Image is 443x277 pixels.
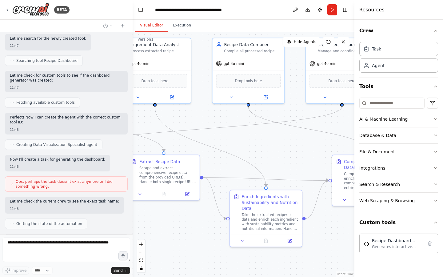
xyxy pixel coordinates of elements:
img: Logo [12,3,49,17]
button: Switch to previous chat [101,22,115,30]
div: Batch Recipe CoordinatorManage and coordinate the processing of multiple recipe URLs from {recipe... [305,38,379,104]
g: Edge from 57b9e765-87b2-457c-8b27-67dc3a75f98d to 6a655bd8-4421-4f2c-a549-1258cd0b9024 [203,175,226,221]
button: Integrations [359,160,438,176]
div: Ingredient Data Analyst [131,42,187,48]
button: Improve [2,267,29,275]
div: Enrich Ingredients with Sustainability and Nutrition DataTake the extracted recipe(s) data and en... [229,190,303,247]
button: Start a new chat [118,22,128,30]
button: Open in side panel [177,191,197,198]
span: Hide Agents [294,39,316,44]
button: Delete tool [425,239,434,248]
button: Web Scraping & Browsing [359,193,438,209]
button: Hide right sidebar [341,6,349,14]
p: Now I'll create a task for generating the dashboard: [10,157,105,162]
div: Web Scraping & Browsing [359,198,415,204]
span: Getting the state of the automation [16,221,82,226]
div: Process extracted recipe ingredients and enrich them with sustainability data and nutritional inf... [131,49,187,53]
img: Recipe Dashboard Generator [363,241,369,247]
button: toggle interactivity [137,264,145,272]
span: Ops, perhaps the task doesn't exist anymore or I did something wrong. [16,179,122,189]
div: Generates interactive HTML dashboards with charts from recipe JSON data, showing nutritional info... [372,244,423,249]
div: Task [372,46,381,52]
button: Open in side panel [249,94,282,101]
span: Searching tool Recipe Dashboard [16,58,78,63]
div: Batch Recipe Coordinator [318,42,374,48]
div: Compile Enhanced Recipe Database Entry [344,159,401,171]
div: Extract Recipe Data [139,159,180,165]
button: Visual Editor [135,19,168,32]
div: Enrich Ingredients with Sustainability and Nutrition Data [242,194,298,211]
div: Recipe Data Compiler [224,42,281,48]
span: Drop tools here [141,78,168,84]
div: 11:48 [10,127,123,132]
button: Hide Agents [283,37,320,47]
div: Compile all processed recipe data into a comprehensive, structured format that includes the origi... [224,49,281,53]
button: File & Document [359,144,438,160]
div: Tools [359,95,438,214]
div: Version 1 [138,37,154,42]
g: Edge from 6a655bd8-4421-4f2c-a549-1258cd0b9024 to 4032dd59-633e-4332-9b0f-b701a9654c9f [306,178,329,222]
button: Send [111,267,130,274]
div: BETA [54,6,70,14]
div: Database & Data [359,132,396,138]
div: Extract Recipe DataScrape and extract comprehensive recipe data from the provided URL(s). Handle ... [127,155,200,200]
div: Recipe Data CompilerCompile all processed recipe data into a comprehensive, structured format tha... [212,38,285,104]
span: gpt-4o-mini [317,61,337,66]
div: Take the extracted recipe(s) data and enrich each ingredient with sustainability metrics and nutr... [242,212,298,231]
g: Edge from 298d30e8-b23c-40dd-8546-d78ec2f4631e to 4032dd59-633e-4332-9b0f-b701a9654c9f [245,106,371,151]
g: Edge from 424181ce-ee3c-44ff-902f-5a0878135a1e to 6a655bd8-4421-4f2c-a549-1258cd0b9024 [152,106,269,186]
div: 11:47 [10,43,86,48]
div: AI & Machine Learning [359,116,408,122]
div: Ingredient Data AnalystProcess extracted recipe ingredients and enrich them with sustainability d... [118,38,191,104]
a: React Flow attribution [337,272,353,276]
span: Improve [11,268,26,273]
span: Creating Data Visualization Specialist agent [16,142,97,147]
div: 11:48 [10,207,119,211]
span: gpt-4o-mini [224,61,244,66]
button: No output available [151,191,176,198]
button: Click to speak your automation idea [118,251,128,260]
span: gpt-4o-mini [130,61,150,66]
div: 11:48 [10,164,105,169]
button: Search & Research [359,176,438,192]
p: Let me check the current crew to see the exact task name: [10,199,119,204]
g: Edge from 8eec6e17-2251-41a2-9a5f-92bea1cb8862 to e1e85ae4-f7eb-4dd6-8f67-d19494cbd46d [58,106,345,151]
div: Search & Research [359,181,400,187]
div: React Flow controls [137,240,145,272]
div: Manage and coordinate the processing of multiple recipe URLs from {recipe_urls} input. Determine ... [318,49,374,53]
g: Edge from 57b9e765-87b2-457c-8b27-67dc3a75f98d to 4032dd59-633e-4332-9b0f-b701a9654c9f [203,175,329,183]
button: Crew [359,22,438,39]
div: Recipe Dashboard Generator [372,238,423,244]
nav: breadcrumb [155,7,224,13]
button: Open in side panel [155,94,188,101]
div: Compile Enhanced Recipe Database EntryCompile all extracted and enriched recipe data into final, ... [332,155,405,206]
button: Open in side panel [279,237,299,244]
button: Open in side panel [342,94,375,101]
button: Execution [168,19,196,32]
h4: Resources [359,6,385,14]
span: Fetching available custom tools [16,100,75,105]
p: Perfect! Now I can create the agent with the correct custom tool ID: [10,115,123,125]
span: Drop tools here [328,78,355,84]
button: Tools [359,78,438,95]
p: Let me search for the newly created tool: [10,36,86,41]
button: Hide left sidebar [136,6,145,14]
span: Send [114,268,123,273]
div: Scrape and extract comprehensive recipe data from the provided URL(s). Handle both single recipe ... [139,166,196,184]
button: zoom in [137,240,145,248]
button: AI & Machine Learning [359,111,438,127]
div: 11:47 [10,85,123,90]
p: Let me check for custom tools to see if the dashboard generator was created: [10,73,123,83]
div: Compile all extracted and enriched recipe data into final, comprehensive database entries optimiz... [344,171,401,190]
span: Drop tools here [235,78,262,84]
div: Integrations [359,165,385,171]
button: Database & Data [359,127,438,143]
button: Custom tools [359,214,438,231]
button: zoom out [137,248,145,256]
div: File & Document [359,149,395,155]
div: Crew [359,39,438,78]
div: Agent [372,62,385,69]
button: fit view [137,256,145,264]
button: No output available [253,237,278,244]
